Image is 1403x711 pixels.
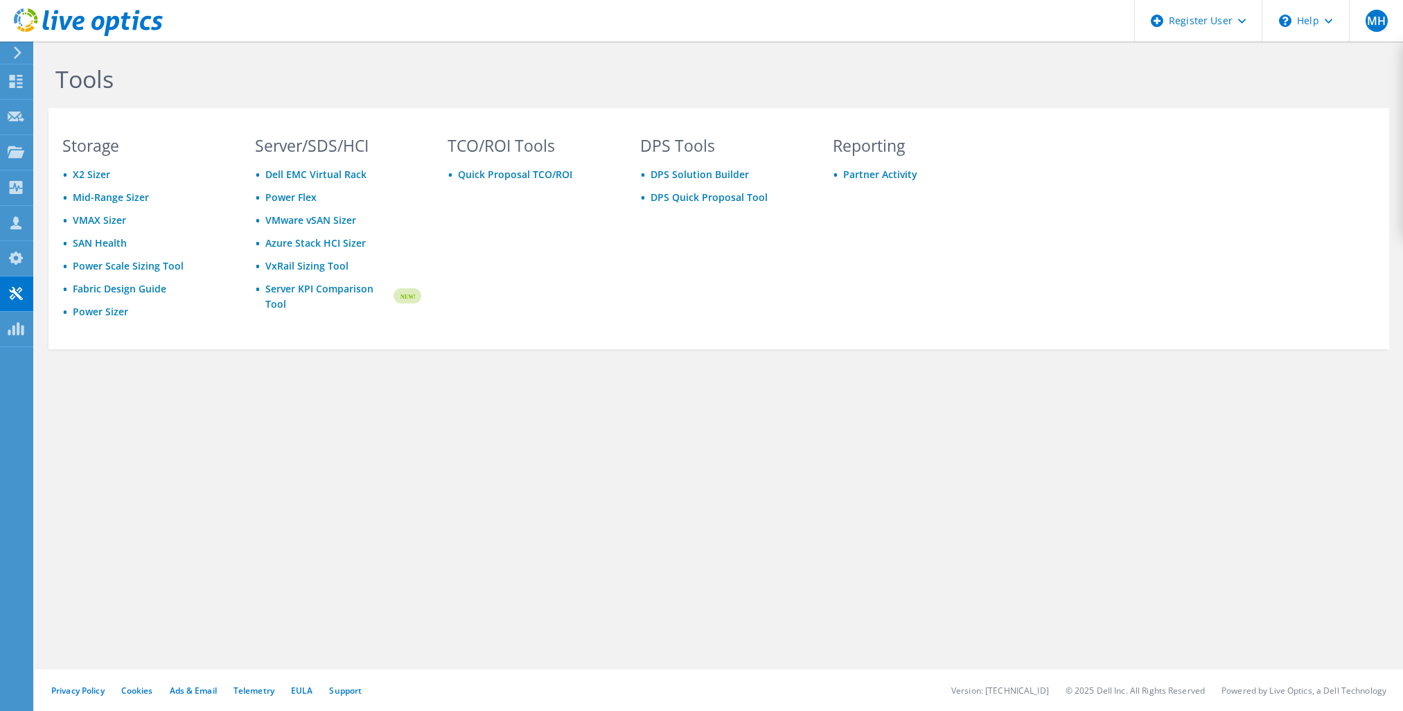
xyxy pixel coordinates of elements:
li: © 2025 Dell Inc. All Rights Reserved [1066,685,1205,696]
a: VxRail Sizing Tool [265,259,348,272]
a: Cookies [121,685,153,696]
a: EULA [291,685,312,696]
h3: TCO/ROI Tools [448,138,614,153]
a: Fabric Design Guide [73,282,166,295]
a: Mid-Range Sizer [73,191,149,204]
svg: \n [1279,15,1291,27]
a: Server KPI Comparison Tool [265,281,391,312]
a: VMware vSAN Sizer [265,213,356,227]
a: Privacy Policy [51,685,105,696]
a: VMAX Sizer [73,213,126,227]
a: Partner Activity [843,168,917,181]
h3: Storage [62,138,229,153]
a: Telemetry [233,685,274,696]
img: new-badge.svg [391,280,421,313]
a: DPS Solution Builder [651,168,749,181]
a: Power Scale Sizing Tool [73,259,184,272]
a: Power Sizer [73,305,128,318]
a: Dell EMC Virtual Rack [265,168,367,181]
a: Ads & Email [170,685,217,696]
li: Version: [TECHNICAL_ID] [951,685,1049,696]
h1: Tools [55,64,991,94]
span: MH [1366,10,1388,32]
h3: Server/SDS/HCI [255,138,421,153]
h3: Reporting [833,138,999,153]
a: X2 Sizer [73,168,110,181]
li: Powered by Live Optics, a Dell Technology [1221,685,1386,696]
a: Azure Stack HCI Sizer [265,236,366,249]
a: Quick Proposal TCO/ROI [458,168,572,181]
a: DPS Quick Proposal Tool [651,191,768,204]
a: Power Flex [265,191,317,204]
a: SAN Health [73,236,127,249]
a: Support [329,685,362,696]
h3: DPS Tools [640,138,806,153]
